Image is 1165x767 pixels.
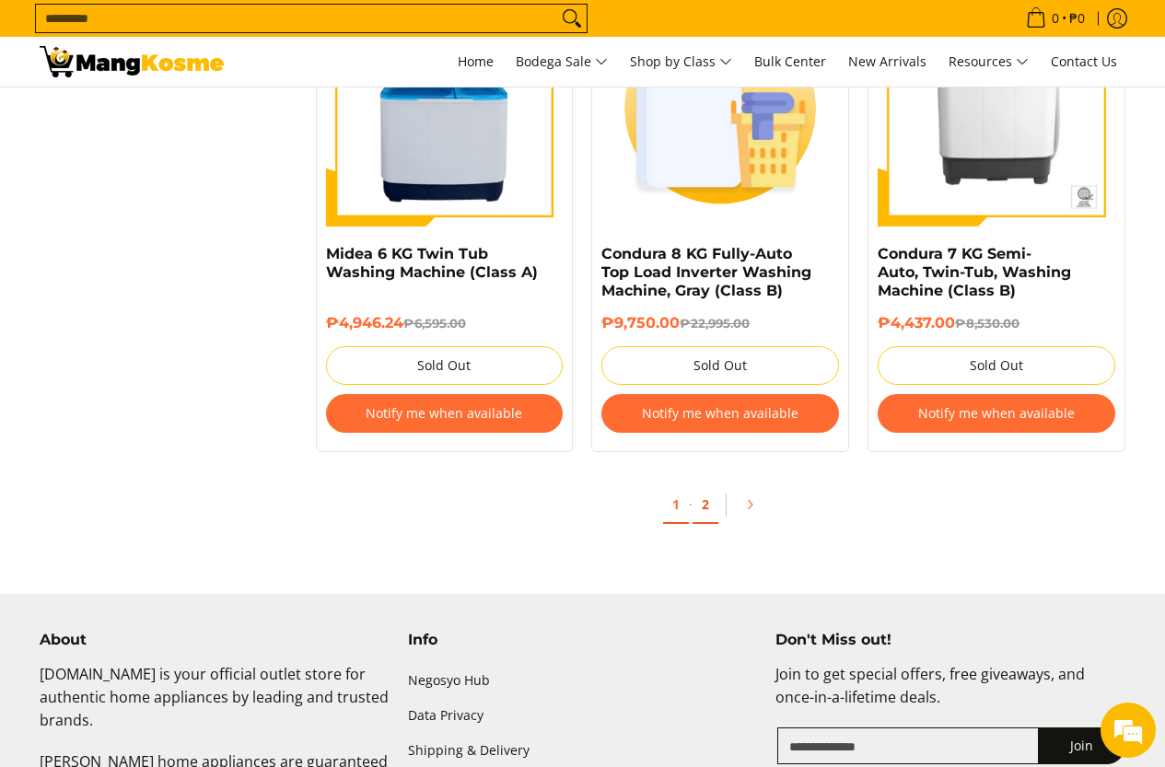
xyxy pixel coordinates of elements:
ul: Pagination [307,480,1136,539]
span: New Arrivals [848,52,926,70]
button: Notify me when available [878,394,1115,433]
div: Minimize live chat window [302,9,346,53]
div: Chat with us now [96,103,309,127]
span: Bulk Center [754,52,826,70]
span: Home [458,52,494,70]
a: Negosyo Hub [408,663,758,698]
p: [DOMAIN_NAME] is your official outlet store for authentic home appliances by leading and trusted ... [40,663,390,750]
a: Contact Us [1042,37,1126,87]
h6: ₱4,437.00 [878,314,1115,332]
span: Shop by Class [630,51,732,74]
a: Condura 8 KG Fully-Auto Top Load Inverter Washing Machine, Gray (Class B) [601,245,811,299]
a: Resources [939,37,1038,87]
button: Sold Out [326,346,564,385]
a: Home [449,37,503,87]
a: Condura 7 KG Semi-Auto, Twin-Tub, Washing Machine (Class B) [878,245,1071,299]
span: We're online! [107,232,254,418]
h4: Info [408,631,758,649]
h6: ₱9,750.00 [601,314,839,332]
a: Bulk Center [745,37,835,87]
span: 0 [1049,12,1062,25]
span: • [1020,8,1090,29]
button: Join [1038,727,1125,764]
a: Data Privacy [408,699,758,734]
button: Notify me when available [601,394,839,433]
h4: Don't Miss out! [775,631,1125,649]
button: Sold Out [878,346,1115,385]
p: Join to get special offers, free giveaways, and once-in-a-lifetime deals. [775,663,1125,727]
button: Notify me when available [326,394,564,433]
nav: Main Menu [242,37,1126,87]
a: 2 [693,486,718,524]
a: Shop by Class [621,37,741,87]
textarea: Type your message and hit 'Enter' [9,503,351,567]
span: Contact Us [1051,52,1117,70]
span: Resources [949,51,1029,74]
span: ₱0 [1066,12,1088,25]
del: ₱8,530.00 [955,316,1019,331]
a: Bodega Sale [507,37,617,87]
del: ₱6,595.00 [403,316,466,331]
img: Washing Machines l Mang Kosme: Home Appliances Warehouse Sale Partner [40,46,224,77]
span: · [689,495,693,513]
button: Search [557,5,587,32]
a: New Arrivals [839,37,936,87]
h6: ₱4,946.24 [326,314,564,332]
button: Sold Out [601,346,839,385]
h4: About [40,631,390,649]
a: Midea 6 KG Twin Tub Washing Machine (Class A) [326,245,538,281]
span: Bodega Sale [516,51,608,74]
del: ₱22,995.00 [680,316,750,331]
a: 1 [663,486,689,524]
